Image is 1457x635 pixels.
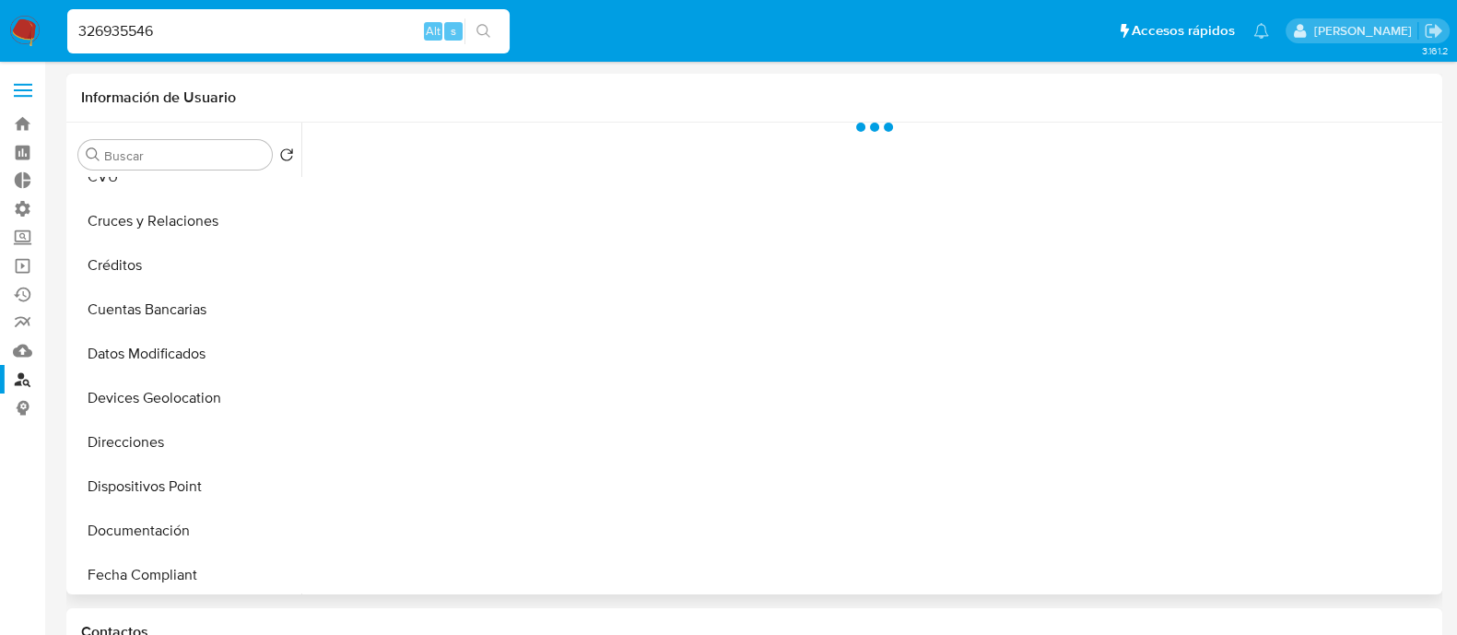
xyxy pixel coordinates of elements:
button: Datos Modificados [71,332,301,376]
input: Buscar [104,147,264,164]
button: search-icon [464,18,502,44]
button: Créditos [71,243,301,288]
button: Cruces y Relaciones [71,199,301,243]
button: Fecha Compliant [71,553,301,597]
button: Cuentas Bancarias [71,288,301,332]
h1: Información de Usuario [81,88,236,107]
button: Buscar [86,147,100,162]
span: Alt [426,22,441,40]
a: Salir [1424,21,1443,41]
button: Volver al orden por defecto [279,147,294,168]
button: Devices Geolocation [71,376,301,420]
input: Buscar usuario o caso... [67,19,510,43]
button: Dispositivos Point [71,464,301,509]
p: yanina.loff@mercadolibre.com [1313,22,1417,40]
a: Notificaciones [1253,23,1269,39]
button: Direcciones [71,420,301,464]
button: CVU [71,155,301,199]
span: Accesos rápidos [1132,21,1235,41]
button: Documentación [71,509,301,553]
span: s [451,22,456,40]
